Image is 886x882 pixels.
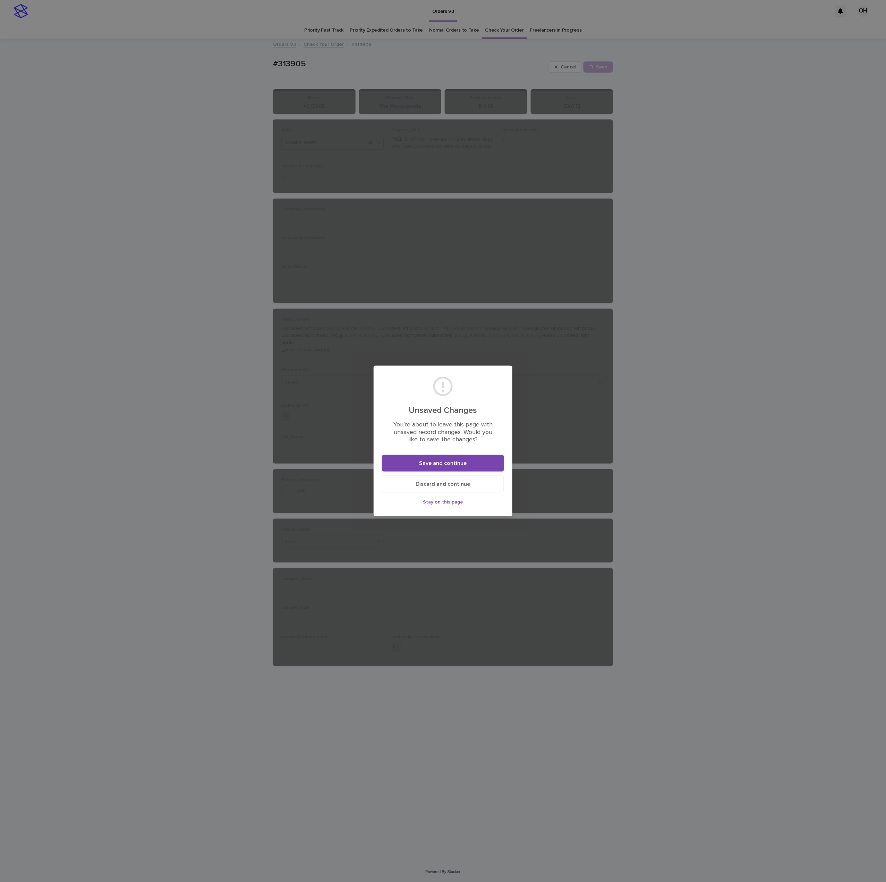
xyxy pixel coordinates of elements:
[382,497,504,508] button: Stay on this page
[423,500,463,505] span: Stay on this page
[382,476,504,492] button: Discard and continue
[416,481,470,487] span: Discard and continue
[390,421,496,444] p: You’re about to leave this page with unsaved record changes. Would you like to save the changes?
[390,406,496,416] h2: Unsaved Changes
[419,460,467,466] span: Save and continue
[382,455,504,472] button: Save and continue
